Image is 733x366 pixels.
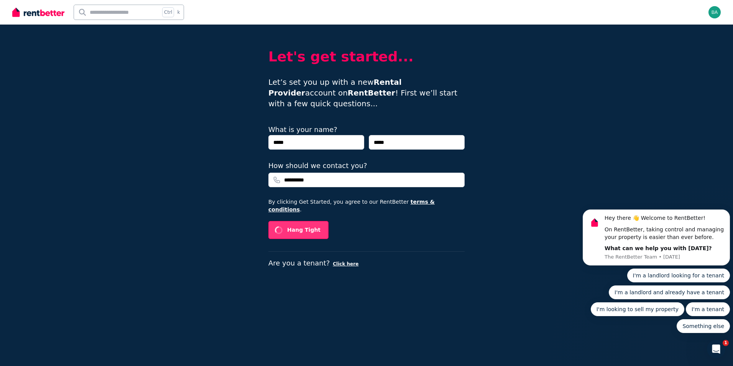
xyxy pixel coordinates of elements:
img: ballymotegardens@protonmail.com [708,6,721,18]
strong: RentBetter [348,88,395,97]
iframe: Intercom notifications message [580,198,733,345]
p: Are you a tenant? [268,258,465,269]
span: Let’s set you up with a new account on ! First we’ll start with a few quick questions... [268,77,457,108]
span: Hang Tight [287,227,320,233]
label: How should we contact you? [268,160,367,171]
button: Hang Tight [268,221,329,239]
span: Ctrl [162,7,174,17]
p: By clicking Get Started, you agree to our RentBetter . [268,198,465,213]
img: RentBetter [12,7,64,18]
button: Click here [333,261,358,267]
iframe: Intercom live chat [707,340,725,358]
label: What is your name? [268,125,337,134]
span: k [177,9,180,15]
span: 1 [723,340,729,346]
h2: Let's get started... [268,49,465,64]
